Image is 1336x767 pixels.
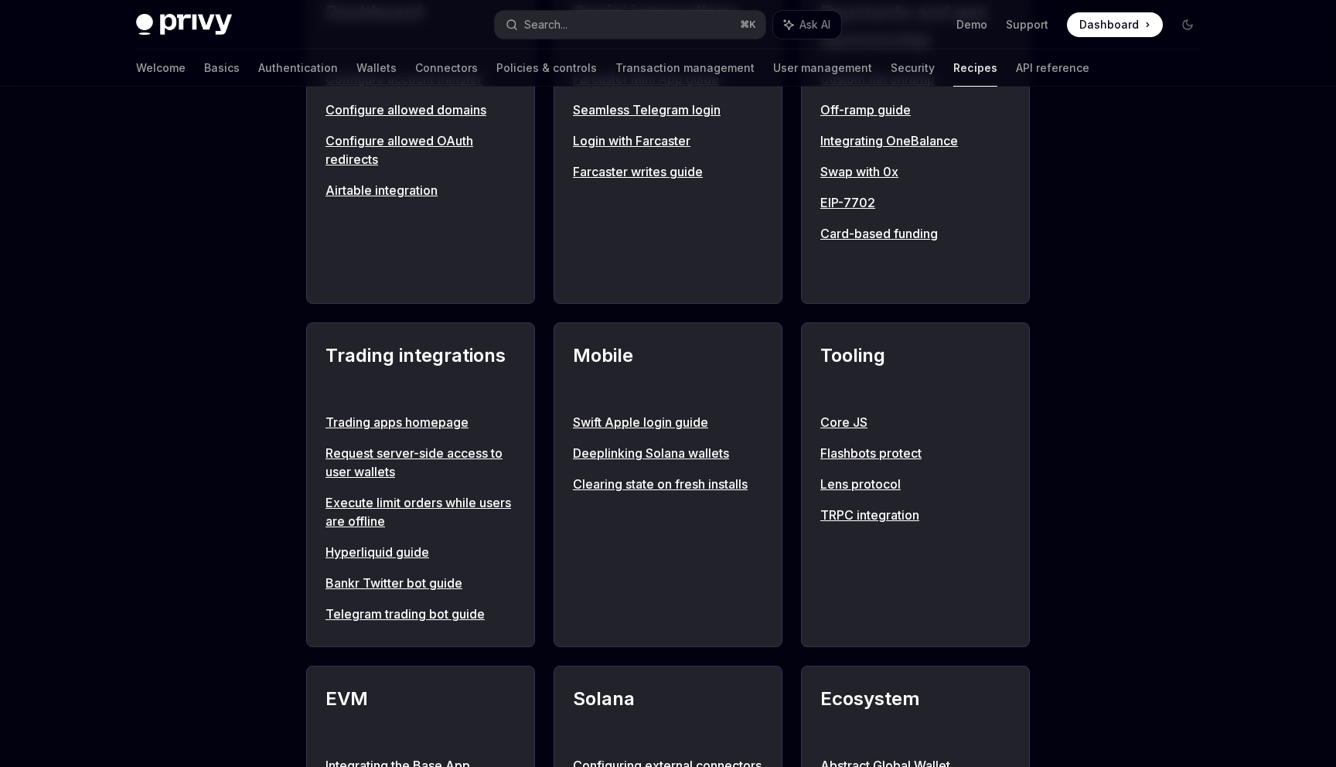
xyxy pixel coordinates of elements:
[820,224,1011,243] a: Card-based funding
[773,11,841,39] button: Ask AI
[325,685,516,741] h2: EVM
[325,131,516,169] a: Configure allowed OAuth redirects
[573,444,763,462] a: Deeplinking Solana wallets
[573,101,763,119] a: Seamless Telegram login
[573,413,763,431] a: Swift Apple login guide
[495,11,765,39] button: Search...⌘K
[820,162,1011,181] a: Swap with 0x
[573,162,763,181] a: Farcaster writes guide
[820,444,1011,462] a: Flashbots protect
[820,101,1011,119] a: Off-ramp guide
[325,101,516,119] a: Configure allowed domains
[524,15,567,34] div: Search...
[773,49,872,87] a: User management
[820,131,1011,150] a: Integrating OneBalance
[325,444,516,481] a: Request server-side access to user wallets
[325,605,516,623] a: Telegram trading bot guide
[325,413,516,431] a: Trading apps homepage
[325,181,516,199] a: Airtable integration
[740,19,756,31] span: ⌘ K
[1006,17,1048,32] a: Support
[820,413,1011,431] a: Core JS
[820,475,1011,493] a: Lens protocol
[573,475,763,493] a: Clearing state on fresh installs
[356,49,397,87] a: Wallets
[325,342,516,397] h2: Trading integrations
[573,131,763,150] a: Login with Farcaster
[325,574,516,592] a: Bankr Twitter bot guide
[953,49,997,87] a: Recipes
[615,49,755,87] a: Transaction management
[258,49,338,87] a: Authentication
[1016,49,1089,87] a: API reference
[956,17,987,32] a: Demo
[573,342,763,397] h2: Mobile
[1067,12,1163,37] a: Dashboard
[1175,12,1200,37] button: Toggle dark mode
[204,49,240,87] a: Basics
[325,493,516,530] a: Execute limit orders while users are offline
[325,543,516,561] a: Hyperliquid guide
[820,506,1011,524] a: TRPC integration
[820,342,1011,397] h2: Tooling
[820,193,1011,212] a: EIP-7702
[799,17,830,32] span: Ask AI
[891,49,935,87] a: Security
[1079,17,1139,32] span: Dashboard
[415,49,478,87] a: Connectors
[573,685,763,741] h2: Solana
[496,49,597,87] a: Policies & controls
[136,14,232,36] img: dark logo
[136,49,186,87] a: Welcome
[820,685,1011,741] h2: Ecosystem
